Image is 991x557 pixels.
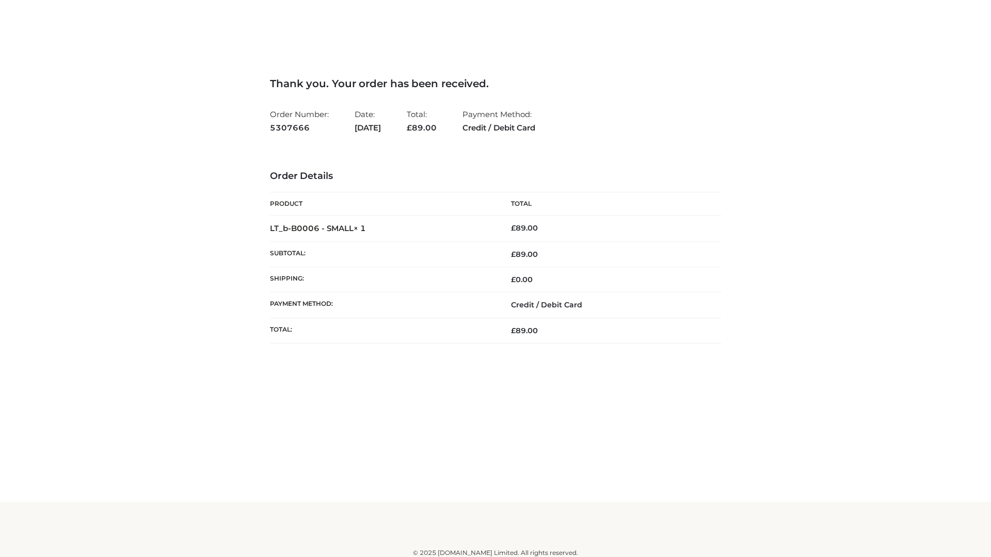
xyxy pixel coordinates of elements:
strong: × 1 [354,223,366,233]
span: £ [511,275,516,284]
li: Order Number: [270,105,329,137]
strong: 5307666 [270,121,329,135]
li: Payment Method: [462,105,535,137]
span: 89.00 [407,123,437,133]
bdi: 0.00 [511,275,533,284]
td: Credit / Debit Card [495,292,721,318]
strong: LT_b-B0006 - SMALL [270,223,366,233]
h3: Thank you. Your order has been received. [270,77,721,90]
span: £ [511,250,516,259]
span: £ [407,123,412,133]
th: Payment method: [270,292,495,318]
span: £ [511,326,516,335]
h3: Order Details [270,171,721,182]
th: Total [495,192,721,216]
span: 89.00 [511,250,538,259]
th: Total: [270,318,495,343]
th: Shipping: [270,267,495,292]
th: Subtotal: [270,241,495,267]
bdi: 89.00 [511,223,538,233]
strong: Credit / Debit Card [462,121,535,135]
strong: [DATE] [355,121,381,135]
span: 89.00 [511,326,538,335]
li: Total: [407,105,437,137]
li: Date: [355,105,381,137]
th: Product [270,192,495,216]
span: £ [511,223,516,233]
